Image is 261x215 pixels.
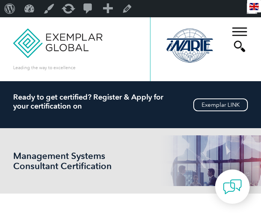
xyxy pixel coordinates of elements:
[13,151,126,171] h1: Management Systems Consultant Certification
[13,92,248,111] h2: Ready to get certified? Register & Apply for your certification on
[13,64,76,72] p: Leading the way to excellence
[249,3,259,10] img: en
[193,98,248,111] a: Exemplar LINK
[223,177,242,196] img: contact-chat.png
[13,17,103,58] img: Exemplar Global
